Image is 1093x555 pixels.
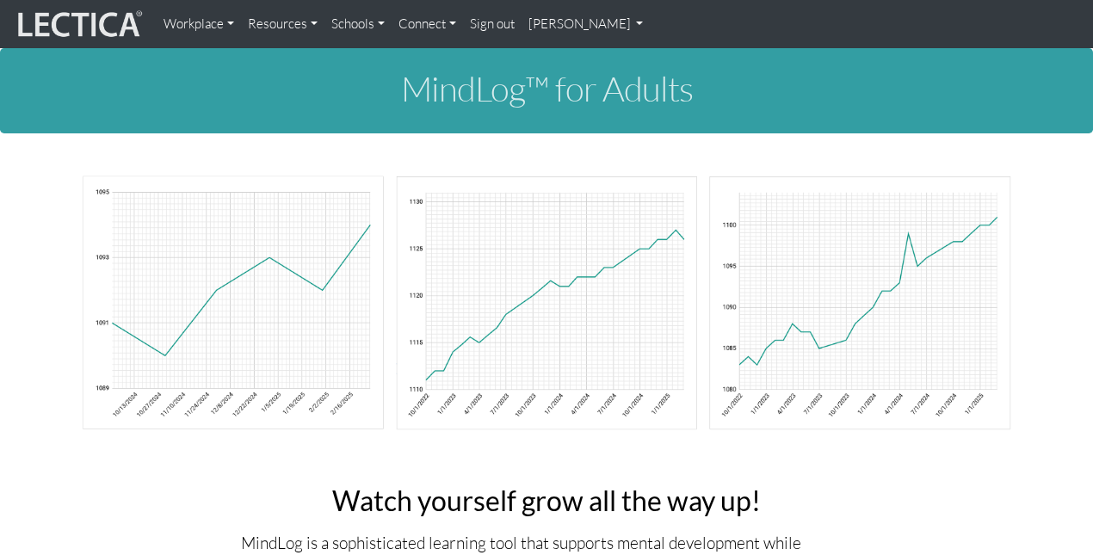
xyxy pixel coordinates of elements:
[14,8,143,40] img: lecticalive
[463,7,522,41] a: Sign out
[241,485,852,515] h2: Watch yourself grow all the way up!
[324,7,392,41] a: Schools
[69,70,1024,108] h1: MindLog™ for Adults
[392,7,463,41] a: Connect
[82,175,1011,430] img: mindlog-chart-banner-adult.png
[522,7,651,41] a: [PERSON_NAME]
[241,7,324,41] a: Resources
[157,7,241,41] a: Workplace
